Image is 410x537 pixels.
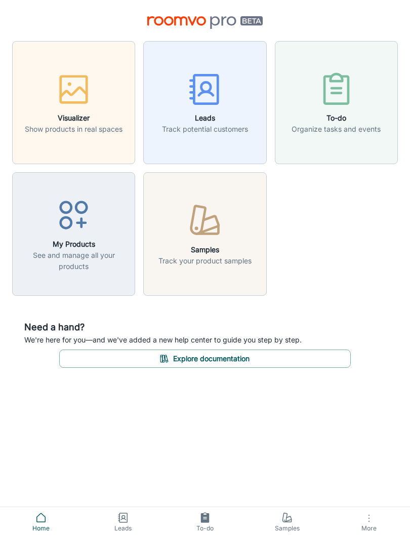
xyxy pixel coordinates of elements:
[170,524,240,533] span: To-do
[12,172,135,295] button: My ProductsSee and manage all your products
[6,524,76,533] span: Home
[292,124,381,135] p: Organize tasks and events
[12,228,135,238] a: My ProductsSee and manage all your products
[143,41,266,164] button: LeadsTrack potential customers
[25,112,122,124] h6: Visualizer
[24,334,386,346] p: We're here for you—and we've added a new help center to guide you step by step.
[252,524,322,533] span: Samples
[59,350,351,368] button: Explore documentation
[143,97,266,107] a: LeadsTrack potential customers
[158,255,252,266] p: Track your product samples
[25,124,122,135] p: Show products in real spaces
[88,524,158,533] span: Leads
[164,507,246,537] a: To-do
[143,172,266,295] button: SamplesTrack your product samples
[275,41,398,164] button: To-doOrganize tasks and events
[334,524,404,532] span: More
[158,244,252,255] h6: Samples
[147,16,263,29] img: Roomvo PRO Beta
[12,41,135,164] button: VisualizerShow products in real spaces
[24,320,386,334] h6: Need a hand?
[162,112,248,124] h6: Leads
[82,507,164,537] a: Leads
[246,507,328,537] a: Samples
[162,124,248,135] p: Track potential customers
[143,228,266,238] a: SamplesTrack your product samples
[275,97,398,107] a: To-doOrganize tasks and events
[19,250,129,272] p: See and manage all your products
[19,239,129,250] h6: My Products
[328,507,410,537] button: More
[292,112,381,124] h6: To-do
[59,353,351,363] a: Explore documentation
